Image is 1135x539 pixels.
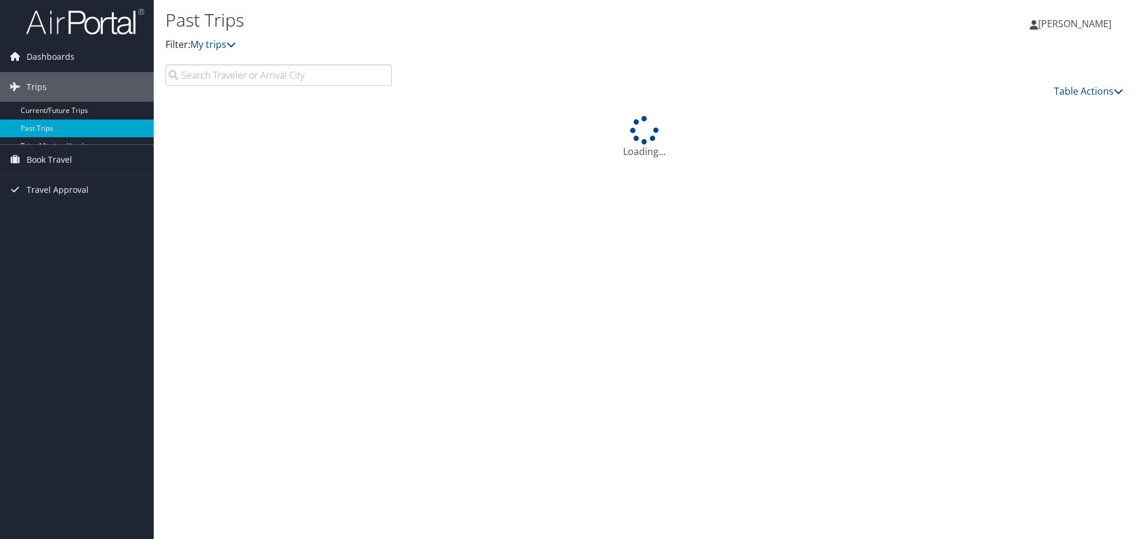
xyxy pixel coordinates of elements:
[1054,85,1123,98] a: Table Actions
[166,37,804,53] p: Filter:
[166,64,392,86] input: Search Traveler or Arrival City
[27,145,72,175] span: Book Travel
[166,8,804,33] h1: Past Trips
[27,42,74,72] span: Dashboards
[27,175,89,205] span: Travel Approval
[26,8,144,35] img: airportal-logo.png
[166,116,1123,159] div: Loading...
[1030,6,1123,41] a: [PERSON_NAME]
[1038,17,1111,30] span: [PERSON_NAME]
[27,72,47,102] span: Trips
[190,38,236,51] a: My trips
